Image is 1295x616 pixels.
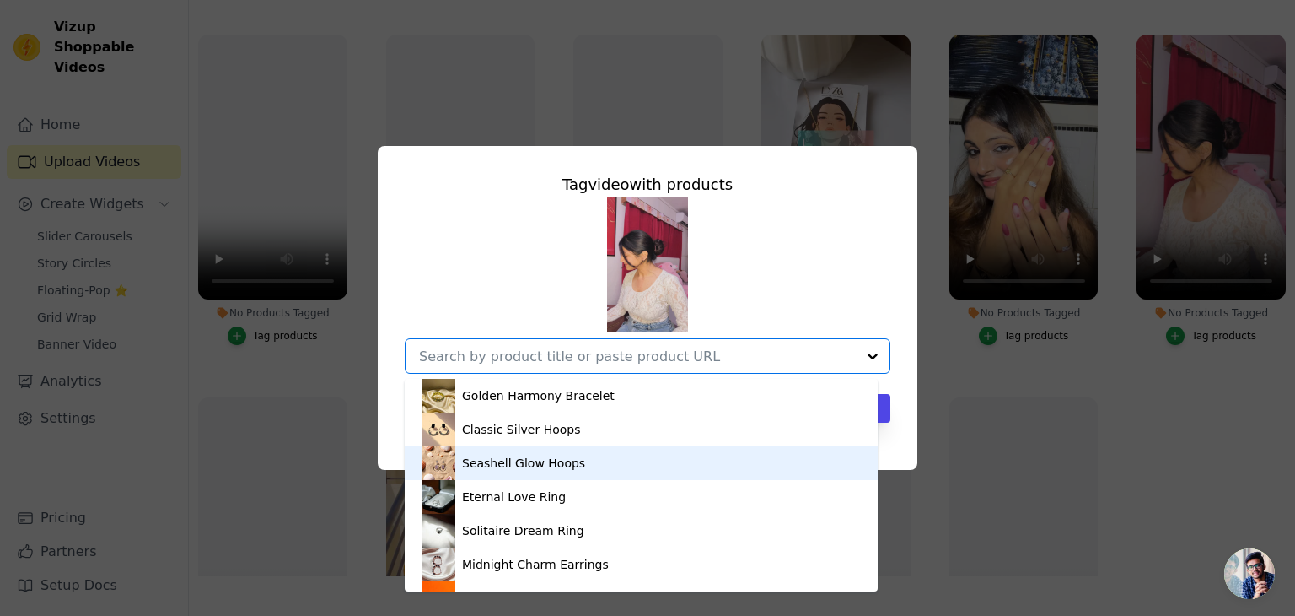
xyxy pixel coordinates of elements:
img: product thumbnail [422,514,455,548]
img: product thumbnail [422,446,455,480]
div: Seashell Glow Hoops [462,455,585,472]
div: Tag video with products [405,173,890,197]
img: product thumbnail [422,548,455,581]
div: Midnight Charm Earrings [462,556,609,573]
img: product thumbnail [422,581,455,615]
div: Golden Harmony Bracelet [462,387,615,404]
img: product thumbnail [422,379,455,413]
img: product thumbnail [422,480,455,514]
input: Search by product title or paste product URL [419,349,856,365]
div: Royal Grace Drop Jhumka [462,590,613,607]
img: reel-preview-mavcm1-6u.myshopify.com-3720471074665143910_12127840658.jpeg [607,197,688,332]
img: product thumbnail [422,413,455,446]
div: Open chat [1224,548,1275,599]
div: Solitaire Dream Ring [462,522,584,539]
div: Eternal Love Ring [462,489,566,505]
div: Classic Silver Hoops [462,421,580,438]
